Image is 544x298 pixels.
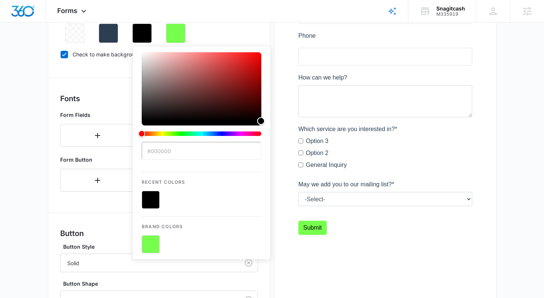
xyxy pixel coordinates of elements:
[142,52,261,121] div: Color
[436,12,465,17] div: account id
[142,52,261,142] div: color-picker
[436,6,465,12] div: account name
[60,93,258,104] h3: Fonts
[63,243,261,251] label: Button Style
[7,213,48,222] label: General Inquiry
[142,52,261,253] div: color-picker-container
[243,257,255,269] button: Clear
[142,142,261,160] input: color-picker-input
[63,280,261,288] label: Button Shape
[7,189,30,198] label: Option 3
[5,277,24,283] span: Submit
[7,201,30,210] label: Option 2
[60,228,258,239] h3: Button
[142,131,261,136] div: Hue
[60,156,135,164] p: Form Button
[60,111,135,119] p: Form Fields
[142,217,261,230] p: Brand Colors
[142,172,261,186] p: Recent Colors
[60,50,258,58] label: Check to make background transparent
[57,7,77,15] span: Forms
